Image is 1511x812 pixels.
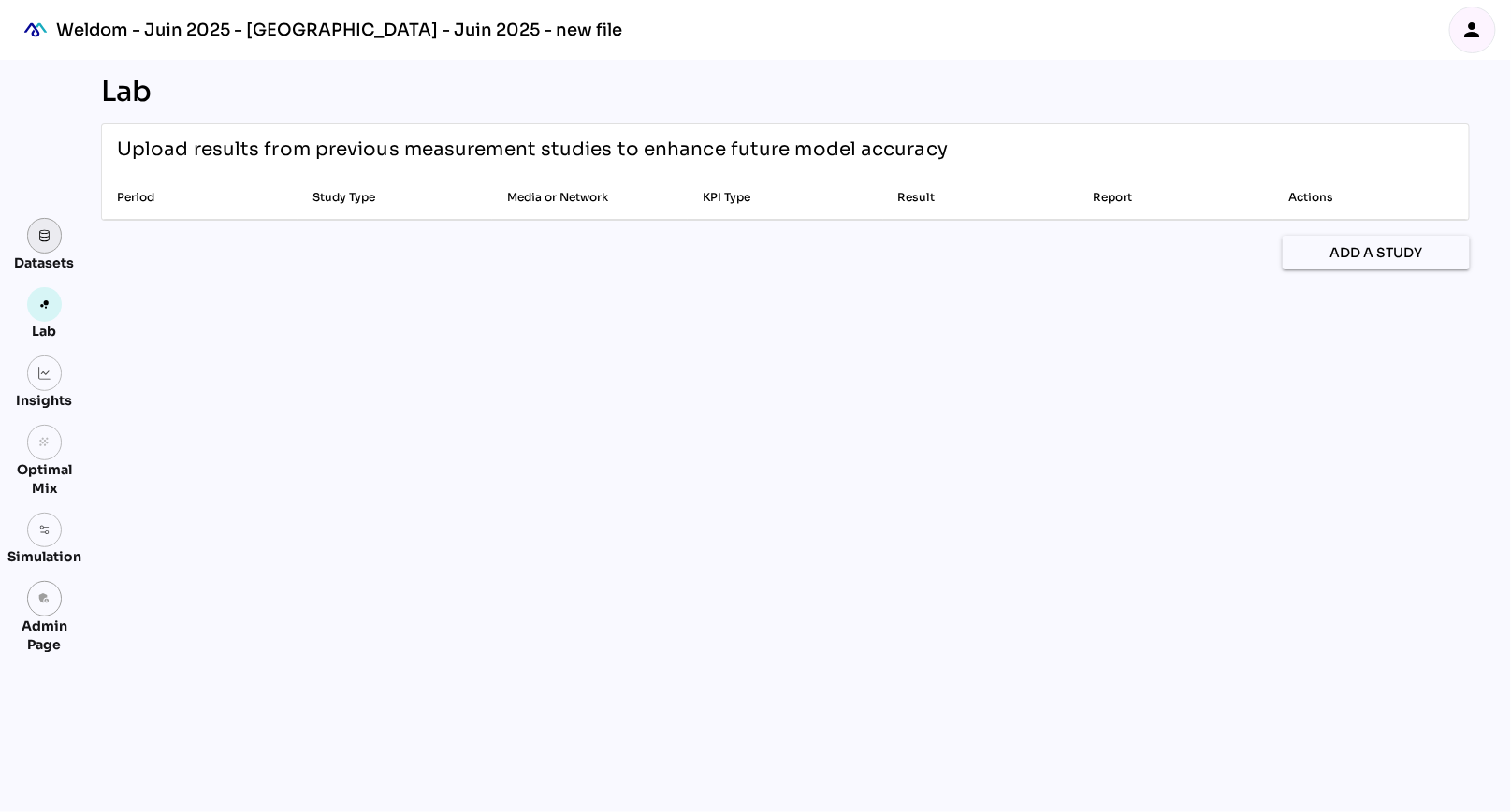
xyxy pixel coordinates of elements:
[38,298,51,312] img: lab.svg
[56,19,622,41] div: Weldom - Juin 2025 - [GEOGRAPHIC_DATA] - Juin 2025 - new file
[298,175,493,220] th: Study Type
[38,367,51,380] img: graph.svg
[7,460,81,498] div: Optimal Mix
[688,175,883,220] th: KPI Type
[7,547,81,566] div: Simulation
[38,436,51,449] i: grain
[15,9,56,51] div: mediaROI
[883,175,1079,220] th: Result
[1273,175,1469,220] th: Actions
[1283,236,1470,269] button: Add a study
[492,175,688,220] th: Media or Network
[7,616,81,654] div: Admin Page
[101,75,1470,109] div: Lab
[38,229,51,242] img: data.svg
[117,136,948,164] div: Upload results from previous measurement studies to enhance future model accuracy
[1079,175,1274,220] th: Report
[38,524,51,537] img: settings.svg
[1461,19,1484,41] i: person
[1330,241,1423,264] span: Add a study
[17,391,73,410] div: Insights
[38,592,51,605] i: admin_panel_settings
[24,322,65,341] div: Lab
[15,254,75,272] div: Datasets
[102,175,298,220] th: Period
